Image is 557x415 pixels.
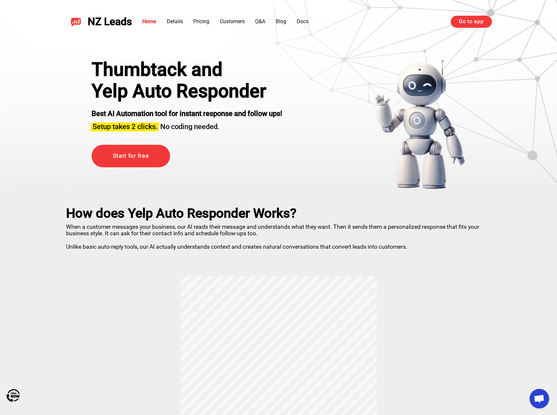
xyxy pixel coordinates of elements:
a: Go to app [451,16,492,27]
span: Setup takes 2 clicks. [93,123,158,131]
h3: No coding needed. [92,119,282,132]
p: When a customer messages your business, our AI reads their message and understands what they want... [66,221,491,250]
a: Blog [276,18,286,25]
img: NZ Leads logo [71,16,81,27]
a: Q&A [255,18,265,25]
img: yelp bot [374,59,465,190]
a: Home [142,18,156,25]
a: Docs [297,18,308,25]
img: Call Now [7,389,20,402]
div: Thumbtack and [92,59,282,80]
a: Details [167,18,183,25]
strong: Best AI Automation tool for instant response and follow ups! [92,109,282,118]
a: Customers [220,18,245,25]
h1: Yelp Auto Responder [92,80,282,102]
span: NZ Leads [88,16,132,28]
a: Start for free [92,145,170,167]
div: Open chat [530,389,549,408]
a: Pricing [193,18,209,25]
h2: How does Yelp Auto Responder Works? [66,206,491,221]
